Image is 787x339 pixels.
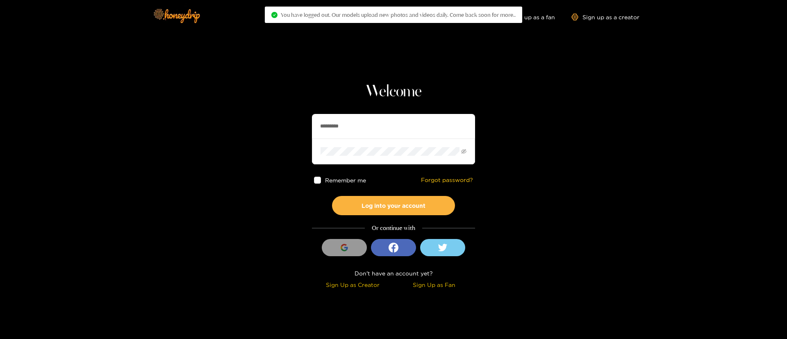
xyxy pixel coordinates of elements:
a: Forgot password? [421,177,473,184]
button: Log into your account [332,196,455,215]
div: Don't have an account yet? [312,268,475,278]
span: check-circle [271,12,277,18]
span: eye-invisible [461,149,466,154]
h1: Welcome [312,82,475,102]
span: Remember me [325,177,366,183]
div: Sign Up as Fan [396,280,473,289]
div: Sign Up as Creator [314,280,391,289]
a: Sign up as a creator [571,14,639,20]
span: You have logged out. Our models upload new photos and videos daily. Come back soon for more.. [281,11,516,18]
div: Or continue with [312,223,475,233]
a: Sign up as a fan [499,14,555,20]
